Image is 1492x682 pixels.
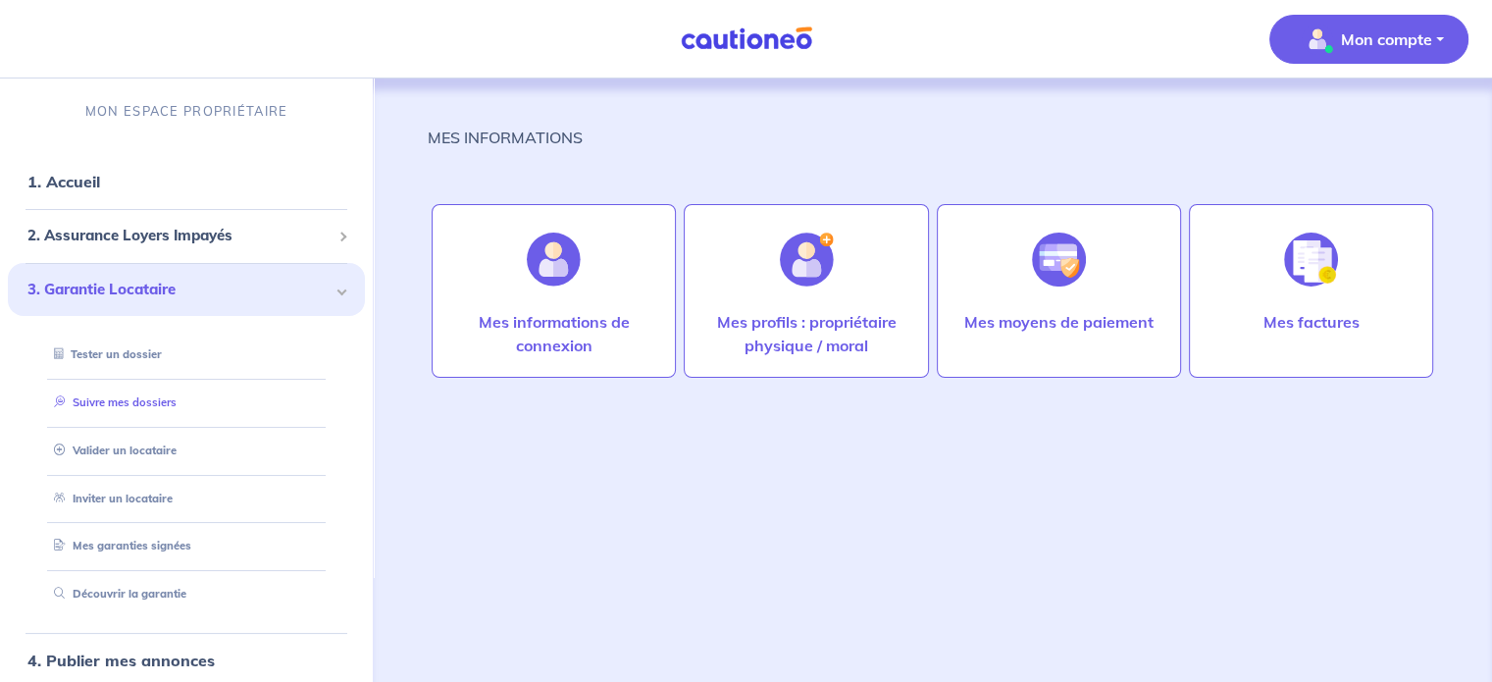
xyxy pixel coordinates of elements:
[31,530,341,562] div: Mes garanties signées
[1269,15,1468,64] button: illu_account_valid_menu.svgMon compte
[31,387,341,419] div: Suivre mes dossiers
[46,587,186,601] a: Découvrir la garantie
[1262,310,1359,334] p: Mes factures
[27,225,331,247] span: 2. Assurance Loyers Impayés
[1302,24,1333,55] img: illu_account_valid_menu.svg
[46,395,177,409] a: Suivre mes dossiers
[8,217,365,255] div: 2. Assurance Loyers Impayés
[452,310,655,357] p: Mes informations de connexion
[428,126,583,149] p: MES INFORMATIONS
[31,435,341,467] div: Valider un locataire
[46,347,162,361] a: Tester un dossier
[85,102,287,121] p: MON ESPACE PROPRIÉTAIRE
[673,26,820,51] img: Cautioneo
[1032,233,1086,287] img: illu_credit_card_no_anim.svg
[1341,27,1432,51] p: Mon compte
[31,578,341,610] div: Découvrir la garantie
[46,492,173,505] a: Inviter un locataire
[46,539,191,552] a: Mes garanties signées
[27,279,331,301] span: 3. Garantie Locataire
[964,310,1154,334] p: Mes moyens de paiement
[780,233,834,287] img: illu_account_add.svg
[27,172,100,191] a: 1. Accueil
[527,233,581,287] img: illu_account.svg
[46,444,177,457] a: Valider un locataire
[31,483,341,515] div: Inviter un locataire
[31,339,341,371] div: Tester un dossier
[27,651,215,670] a: 4. Publier mes annonces
[8,162,365,201] div: 1. Accueil
[704,310,907,357] p: Mes profils : propriétaire physique / moral
[8,263,365,317] div: 3. Garantie Locataire
[8,641,365,680] div: 4. Publier mes annonces
[1284,233,1338,287] img: illu_invoice.svg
